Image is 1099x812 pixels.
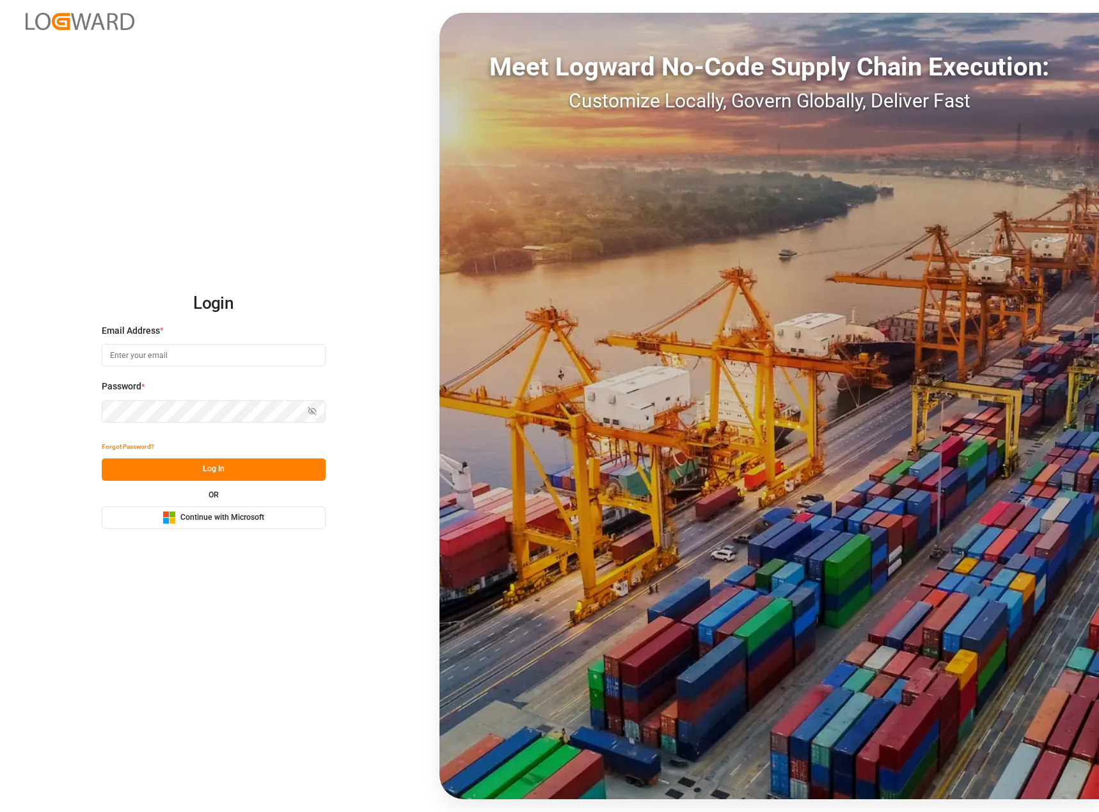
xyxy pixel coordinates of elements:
[102,324,160,338] span: Email Address
[439,86,1099,115] div: Customize Locally, Govern Globally, Deliver Fast
[439,48,1099,86] div: Meet Logward No-Code Supply Chain Execution:
[26,13,134,30] img: Logward_new_orange.png
[209,491,219,499] small: OR
[102,458,326,481] button: Log In
[102,283,326,324] h2: Login
[102,344,326,366] input: Enter your email
[180,512,264,524] span: Continue with Microsoft
[102,506,326,529] button: Continue with Microsoft
[102,436,154,458] button: Forgot Password?
[102,380,141,393] span: Password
